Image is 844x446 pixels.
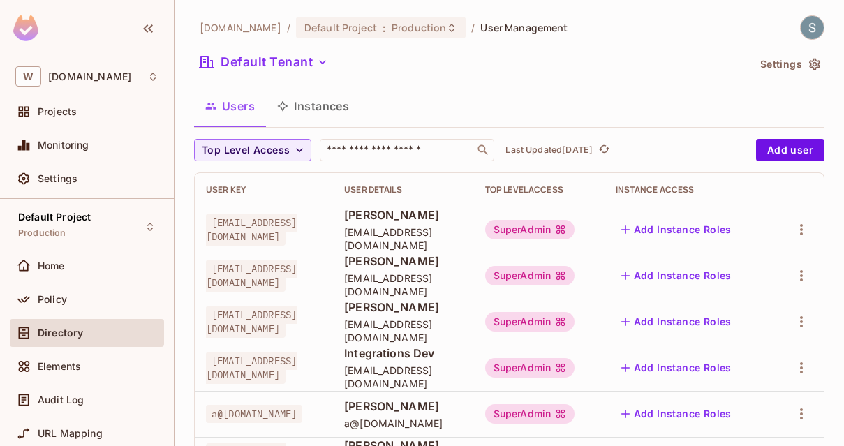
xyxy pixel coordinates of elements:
span: Directory [38,327,83,339]
span: [EMAIL_ADDRESS][DOMAIN_NAME] [344,318,463,344]
span: Monitoring [38,140,89,151]
span: User Management [480,21,568,34]
div: SuperAdmin [485,404,575,424]
li: / [287,21,290,34]
span: Policy [38,294,67,305]
span: [EMAIL_ADDRESS][DOMAIN_NAME] [344,225,463,252]
button: Settings [755,53,824,75]
span: Projects [38,106,77,117]
button: Instances [266,89,360,124]
button: Add user [756,139,824,161]
button: Add Instance Roles [616,311,737,333]
img: SReyMgAAAABJRU5ErkJggg== [13,15,38,41]
span: [EMAIL_ADDRESS][DOMAIN_NAME] [344,364,463,390]
div: Instance Access [616,184,761,195]
span: Production [18,228,66,239]
span: Workspace: withpronto.com [48,71,131,82]
span: [EMAIL_ADDRESS][DOMAIN_NAME] [206,352,297,384]
span: [PERSON_NAME] [344,253,463,269]
div: SuperAdmin [485,266,575,285]
button: Add Instance Roles [616,357,737,379]
span: Elements [38,361,81,372]
div: Top Level Access [485,184,593,195]
span: Top Level Access [202,142,290,159]
span: [EMAIL_ADDRESS][DOMAIN_NAME] [206,306,297,338]
span: [PERSON_NAME] [344,299,463,315]
div: User Key [206,184,322,195]
span: [EMAIL_ADDRESS][DOMAIN_NAME] [206,214,297,246]
span: W [15,66,41,87]
span: Production [392,21,446,34]
span: [EMAIL_ADDRESS][DOMAIN_NAME] [344,272,463,298]
span: Default Project [304,21,377,34]
span: Settings [38,173,77,184]
div: SuperAdmin [485,358,575,378]
span: [EMAIL_ADDRESS][DOMAIN_NAME] [206,260,297,292]
span: Integrations Dev [344,345,463,361]
div: SuperAdmin [485,220,575,239]
button: Add Instance Roles [616,265,737,287]
button: Top Level Access [194,139,311,161]
button: Add Instance Roles [616,403,737,425]
span: Default Project [18,211,91,223]
img: Shekhar Tyagi [801,16,824,39]
button: Add Instance Roles [616,218,737,241]
span: [PERSON_NAME] [344,207,463,223]
button: Default Tenant [194,51,334,73]
li: / [471,21,475,34]
span: Click to refresh data [593,142,612,158]
button: Users [194,89,266,124]
p: Last Updated [DATE] [505,144,593,156]
span: the active workspace [200,21,281,34]
span: [PERSON_NAME] [344,399,463,414]
span: refresh [598,143,610,157]
span: Home [38,260,65,272]
button: refresh [595,142,612,158]
span: URL Mapping [38,428,103,439]
div: SuperAdmin [485,312,575,332]
div: User Details [344,184,463,195]
span: a@[DOMAIN_NAME] [206,405,302,423]
span: Audit Log [38,394,84,406]
span: : [382,22,387,34]
span: a@[DOMAIN_NAME] [344,417,463,430]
